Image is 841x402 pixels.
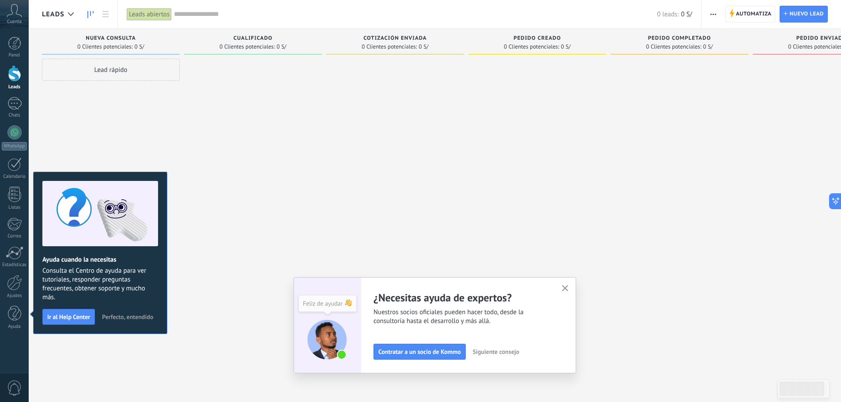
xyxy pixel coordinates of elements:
[2,53,27,58] div: Panel
[780,6,828,23] a: Nuevo lead
[2,324,27,330] div: Ayuda
[234,35,273,41] span: Cualificado
[83,6,98,23] a: Leads
[2,205,27,210] div: Listas
[373,344,466,360] button: Contratar a un socio de Kommo
[2,293,27,299] div: Ajustes
[646,44,701,49] span: 0 Clientes potenciales:
[419,44,429,49] span: 0 S/
[277,44,287,49] span: 0 S/
[789,6,824,22] span: Nuevo lead
[135,44,144,49] span: 0 S/
[42,255,158,264] h2: Ayuda cuando la necesitas
[42,309,95,325] button: Ir al Help Center
[736,6,772,22] span: Automatiza
[86,35,136,41] span: Nueva consulta
[504,44,559,49] span: 0 Clientes potenciales:
[42,267,158,302] span: Consulta el Centro de ayuda para ver tutoriales, responder preguntas frecuentes, obtener soporte ...
[219,44,275,49] span: 0 Clientes potenciales:
[189,35,317,43] div: Cualificado
[473,349,519,355] span: Siguiente consejo
[378,349,461,355] span: Contratar a un socio de Kommo
[46,35,175,43] div: Nueva consulta
[725,6,776,23] a: Automatiza
[102,314,153,320] span: Perfecto, entendido
[648,35,711,41] span: Pedido completado
[331,35,460,43] div: Cotización enviada
[373,291,551,304] h2: ¿Necesitas ayuda de expertos?
[2,262,27,268] div: Estadísticas
[2,174,27,180] div: Calendario
[615,35,744,43] div: Pedido completado
[469,345,523,358] button: Siguiente consejo
[2,142,27,150] div: WhatsApp
[657,10,679,19] span: 0 leads:
[363,35,427,41] span: Cotización enviada
[47,314,90,320] span: Ir al Help Center
[42,10,64,19] span: Leads
[127,8,172,21] div: Leads abiertos
[7,19,22,25] span: Cuenta
[373,308,551,326] span: Nuestros socios oficiales pueden hacer todo, desde la consultoría hasta el desarrollo y más allá.
[707,6,720,23] button: Más
[2,113,27,118] div: Chats
[77,44,132,49] span: 0 Clientes potenciales:
[513,35,561,41] span: Pedido creado
[2,84,27,90] div: Leads
[2,233,27,239] div: Correo
[98,310,157,323] button: Perfecto, entendido
[703,44,713,49] span: 0 S/
[561,44,571,49] span: 0 S/
[98,6,113,23] a: Lista
[473,35,602,43] div: Pedido creado
[681,10,692,19] span: 0 S/
[362,44,417,49] span: 0 Clientes potenciales:
[42,59,180,81] div: Lead rápido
